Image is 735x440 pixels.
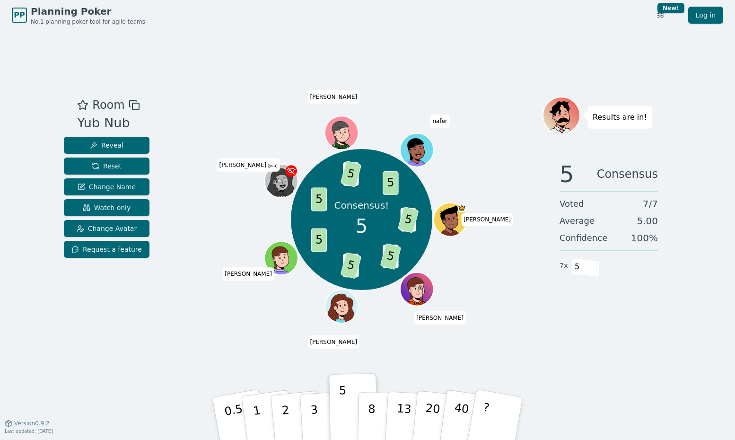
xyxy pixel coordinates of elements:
[593,111,647,124] p: Results are in!
[560,163,574,185] span: 5
[5,429,53,434] span: Last updated: [DATE]
[31,18,145,26] span: No.1 planning poker tool for agile teams
[31,5,145,18] span: Planning Poker
[64,199,149,216] button: Watch only
[341,252,362,279] span: 5
[311,228,327,252] span: 5
[657,3,684,13] div: New!
[458,204,466,212] span: Jim is the host
[560,197,584,211] span: Voted
[64,241,149,258] button: Request a feature
[71,245,142,254] span: Request a feature
[12,5,145,26] a: PPPlanning PokerNo.1 planning poker tool for agile teams
[334,199,389,212] p: Consensus!
[77,114,140,133] div: Yub Nub
[77,224,137,233] span: Change Avatar
[383,171,399,195] span: 5
[637,214,658,228] span: 5.00
[308,90,360,104] span: Click to change your name
[688,7,723,24] a: Log in
[266,164,278,168] span: (you)
[560,231,607,245] span: Confidence
[414,311,466,325] span: Click to change your name
[64,220,149,237] button: Change Avatar
[77,97,88,114] button: Add as favourite
[398,206,419,233] span: 5
[560,214,595,228] span: Average
[631,231,658,245] span: 100 %
[311,187,327,211] span: 5
[83,203,131,212] span: Watch only
[339,384,347,435] p: 5
[308,335,360,349] span: Click to change your name
[341,160,362,187] span: 5
[380,243,402,270] span: 5
[14,9,25,21] span: PP
[90,141,123,150] span: Reveal
[597,163,658,185] span: Consensus
[64,178,149,195] button: Change Name
[92,161,122,171] span: Reset
[222,267,274,281] span: Click to change your name
[92,97,124,114] span: Room
[64,137,149,154] button: Reveal
[64,158,149,175] button: Reset
[572,259,583,275] span: 5
[78,182,136,192] span: Change Name
[5,420,50,427] button: Version0.9.2
[560,261,568,271] span: 7 x
[14,420,50,427] span: Version 0.9.2
[461,213,513,226] span: Click to change your name
[217,158,280,172] span: Click to change your name
[643,197,658,211] span: 7 / 7
[430,114,450,128] span: Click to change your name
[652,7,669,24] button: New!
[266,165,297,197] button: Click to change your avatar
[356,212,367,240] span: 5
